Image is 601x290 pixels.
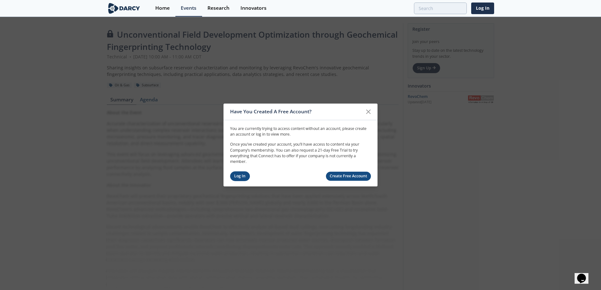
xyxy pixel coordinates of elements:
p: Once you’ve created your account, you’ll have access to content via your Company’s membership. Yo... [230,142,371,165]
div: Innovators [240,6,267,11]
div: Have You Created A Free Account? [230,106,362,118]
iframe: chat widget [575,265,595,284]
img: logo-wide.svg [107,3,141,14]
div: Research [207,6,229,11]
a: Create Free Account [326,172,371,181]
a: Log In [230,171,250,181]
a: Log In [471,3,494,14]
div: Events [181,6,196,11]
div: Home [155,6,170,11]
input: Advanced Search [414,3,467,14]
p: You are currently trying to access content without an account, please create an account or log in... [230,126,371,137]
